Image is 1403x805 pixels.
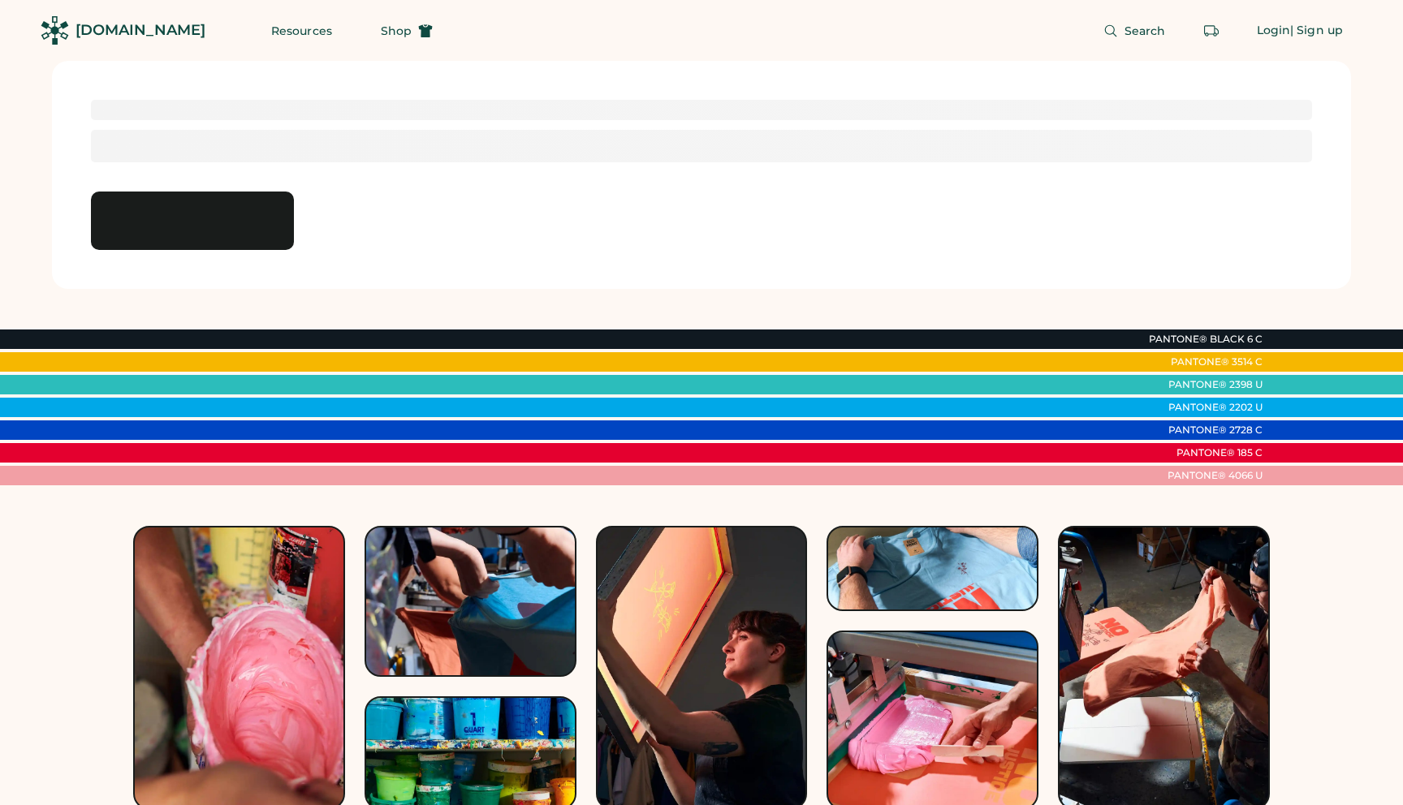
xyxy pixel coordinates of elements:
[1290,23,1343,39] div: | Sign up
[361,15,452,47] button: Shop
[1257,23,1291,39] div: Login
[252,15,352,47] button: Resources
[1125,25,1166,37] span: Search
[76,20,205,41] div: [DOMAIN_NAME]
[1195,15,1228,47] button: Retrieve an order
[1084,15,1185,47] button: Search
[41,16,69,45] img: Rendered Logo - Screens
[381,25,412,37] span: Shop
